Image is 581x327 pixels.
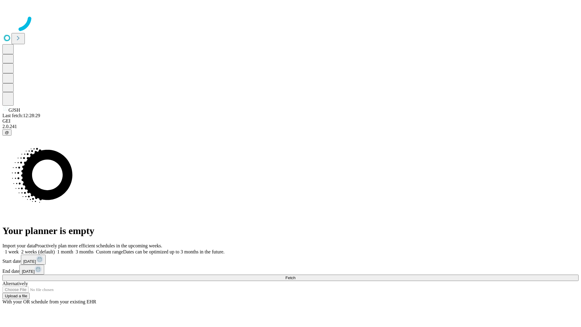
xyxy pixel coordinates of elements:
[285,276,295,280] span: Fetch
[2,265,579,275] div: End date
[2,113,40,118] span: Last fetch: 12:28:29
[2,124,579,129] div: 2.0.241
[2,281,28,286] span: Alternatively
[2,255,579,265] div: Start date
[2,293,30,299] button: Upload a file
[2,243,35,248] span: Import your data
[57,249,73,254] span: 1 month
[21,255,46,265] button: [DATE]
[2,118,579,124] div: GEI
[2,129,11,136] button: @
[2,299,96,304] span: With your OR schedule from your existing EHR
[5,130,9,135] span: @
[19,265,44,275] button: [DATE]
[96,249,123,254] span: Custom range
[2,275,579,281] button: Fetch
[22,269,34,274] span: [DATE]
[8,107,20,113] span: GJSH
[123,249,225,254] span: Dates can be optimized up to 3 months in the future.
[21,249,55,254] span: 2 weeks (default)
[35,243,162,248] span: Proactively plan more efficient schedules in the upcoming weeks.
[23,259,36,264] span: [DATE]
[2,225,579,236] h1: Your planner is empty
[76,249,94,254] span: 3 months
[5,249,19,254] span: 1 week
